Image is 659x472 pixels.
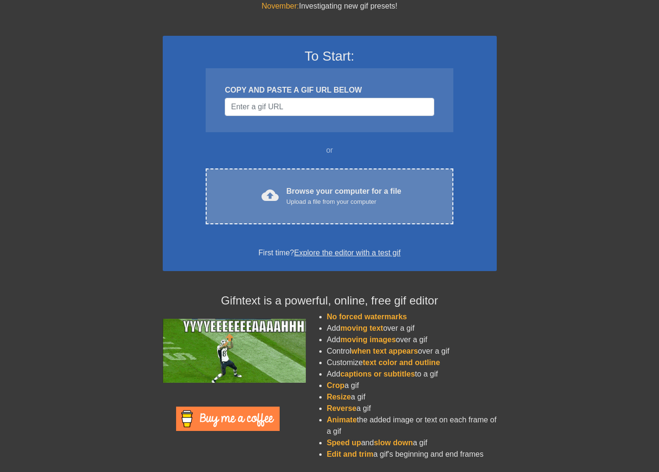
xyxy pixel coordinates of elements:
span: Reverse [327,404,356,412]
li: and a gif [327,437,497,449]
span: moving images [340,336,396,344]
li: Control over a gif [327,346,497,357]
span: text color and outline [363,358,440,367]
span: Crop [327,381,345,389]
div: Browse your computer for a file [286,186,401,207]
li: Add over a gif [327,323,497,334]
img: football_small.gif [163,319,306,383]
li: a gif [327,380,497,391]
span: Edit and trim [327,450,374,458]
span: cloud_upload [262,187,279,204]
li: Customize [327,357,497,368]
span: slow down [374,439,413,447]
span: Speed up [327,439,361,447]
div: First time? [175,247,484,259]
span: moving text [340,324,383,332]
div: Upload a file from your computer [286,197,401,207]
li: Add over a gif [327,334,497,346]
span: Resize [327,393,351,401]
li: a gif's beginning and end frames [327,449,497,460]
h3: To Start: [175,48,484,64]
li: the added image or text on each frame of a gif [327,414,497,437]
li: a gif [327,391,497,403]
input: Username [225,98,434,116]
div: COPY AND PASTE A GIF URL BELOW [225,84,434,96]
li: Add to a gif [327,368,497,380]
span: captions or subtitles [340,370,415,378]
span: Animate [327,416,357,424]
div: Investigating new gif presets! [163,0,497,12]
li: a gif [327,403,497,414]
a: Explore the editor with a test gif [294,249,400,257]
span: November: [262,2,299,10]
img: Buy Me A Coffee [176,407,280,431]
span: No forced watermarks [327,313,407,321]
h4: Gifntext is a powerful, online, free gif editor [163,294,497,308]
div: or [188,145,472,156]
span: when text appears [351,347,418,355]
